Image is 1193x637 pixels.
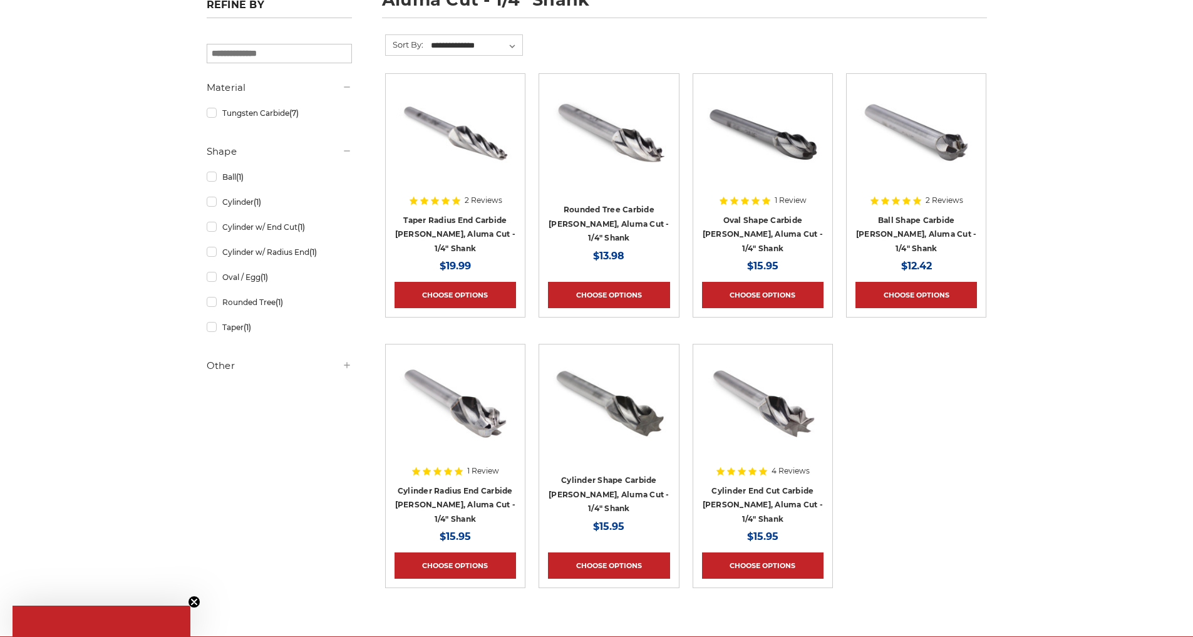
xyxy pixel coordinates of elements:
[244,323,251,332] span: (1)
[855,282,977,308] a: Choose Options
[548,83,669,183] img: SF-3NF rounded tree shape carbide burr 1/4" shank
[747,260,778,272] span: $15.95
[395,282,516,308] a: Choose Options
[207,166,352,188] a: Ball
[747,531,778,542] span: $15.95
[440,531,471,542] span: $15.95
[548,353,669,514] a: SA-3NF cylinder shape carbide burr 1/4" shank
[855,83,977,243] a: SD-3NF ball shape carbide burr 1/4" shank
[395,83,516,183] img: SL-3NF taper radius shape carbide burr 1/4" shank
[395,486,516,524] a: Cylinder Radius End Carbide [PERSON_NAME], Aluma Cut - 1/4" Shank
[276,298,283,307] span: (1)
[207,358,352,373] h5: Other
[207,266,352,288] a: Oval / Egg
[703,486,824,524] a: Cylinder End Cut Carbide [PERSON_NAME], Aluma Cut - 1/4" Shank
[207,102,352,124] a: Tungsten Carbide
[429,36,522,55] select: Sort By:
[703,215,824,253] a: Oval Shape Carbide [PERSON_NAME], Aluma Cut - 1/4" Shank
[702,353,824,453] img: SB-3NF cylinder end cut shape carbide burr 1/4" shank
[702,282,824,308] a: Choose Options
[297,222,305,232] span: (1)
[548,282,669,308] a: Choose Options
[254,197,261,207] span: (1)
[207,216,352,238] a: Cylinder w/ End Cut
[207,144,352,159] h5: Shape
[593,520,624,532] span: $15.95
[395,552,516,579] a: Choose Options
[188,596,200,608] button: Close teaser
[207,291,352,313] a: Rounded Tree
[440,260,471,272] span: $19.99
[855,83,977,183] img: SD-3NF ball shape carbide burr 1/4" shank
[207,241,352,263] a: Cylinder w/ Radius End
[236,172,244,182] span: (1)
[548,83,669,243] a: SF-3NF rounded tree shape carbide burr 1/4" shank
[702,552,824,579] a: Choose Options
[395,353,516,514] a: SC-3NF cylinder radius cut shape carbide burr 1/4" shank
[261,272,268,282] span: (1)
[702,353,824,514] a: SB-3NF cylinder end cut shape carbide burr 1/4" shank
[13,606,190,637] div: Close teaser
[395,353,516,453] img: SC-3NF cylinder radius cut shape carbide burr 1/4" shank
[548,552,669,579] a: Choose Options
[207,316,352,338] a: Taper
[207,191,352,213] a: Cylinder
[309,247,317,257] span: (1)
[856,215,977,253] a: Ball Shape Carbide [PERSON_NAME], Aluma Cut - 1/4" Shank
[386,35,423,54] label: Sort By:
[395,83,516,243] a: SL-3NF taper radius shape carbide burr 1/4" shank
[702,83,824,183] img: SE-3NF oval/egg shape carbide burr 1/4" shank
[289,108,299,118] span: (7)
[207,80,352,95] h5: Material
[548,353,669,453] img: SA-3NF cylinder shape carbide burr 1/4" shank
[593,250,624,262] span: $13.98
[395,215,516,253] a: Taper Radius End Carbide [PERSON_NAME], Aluma Cut - 1/4" Shank
[702,83,824,243] a: SE-3NF oval/egg shape carbide burr 1/4" shank
[901,260,932,272] span: $12.42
